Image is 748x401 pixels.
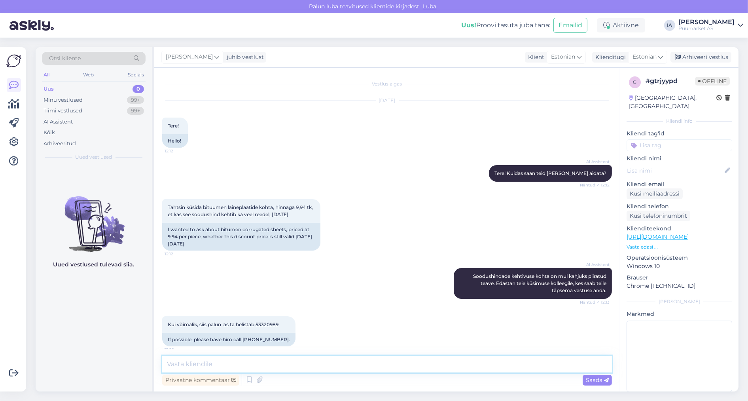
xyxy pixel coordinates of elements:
[6,53,21,68] img: Askly Logo
[553,18,587,33] button: Emailid
[162,223,320,251] div: I wanted to ask about bitumen corrugated sheets, priced at 9.94 per piece, whether this discount ...
[165,347,194,353] span: 12:22
[53,260,134,269] p: Uued vestlused tulevad siia.
[44,118,73,126] div: AI Assistent
[629,94,716,110] div: [GEOGRAPHIC_DATA], [GEOGRAPHIC_DATA]
[678,25,735,32] div: Puumarket AS
[127,107,144,115] div: 99+
[627,282,732,290] p: Chrome [TECHNICAL_ID]
[627,224,732,233] p: Klienditeekond
[494,170,606,176] span: Tere! Kuidas saan teid [PERSON_NAME] aidata?
[44,140,76,148] div: Arhiveeritud
[632,53,657,61] span: Estonian
[627,233,689,240] a: [URL][DOMAIN_NAME]
[126,70,146,80] div: Socials
[580,262,610,268] span: AI Assistent
[223,53,264,61] div: juhib vestlust
[627,180,732,188] p: Kliendi email
[646,76,695,86] div: # gtrjyypd
[133,85,144,93] div: 0
[627,262,732,270] p: Windows 10
[421,3,439,10] span: Luba
[627,243,732,251] p: Vaata edasi ...
[678,19,735,25] div: [PERSON_NAME]
[168,123,179,129] span: Tere!
[670,52,731,63] div: Arhiveeri vestlus
[76,154,112,161] span: Uued vestlused
[551,53,575,61] span: Estonian
[586,376,609,384] span: Saada
[44,107,82,115] div: Tiimi vestlused
[473,273,608,293] span: Soodushindade kehtivuse kohta on mul kahjuks piiratud teave. Edastan teie küsimuse kolleegile, ke...
[597,18,645,32] div: Aktiivne
[461,21,550,30] div: Proovi tasuta juba täna:
[82,70,96,80] div: Web
[42,70,51,80] div: All
[162,333,295,346] div: If possible, please have him call [PHONE_NUMBER].
[461,21,476,29] b: Uus!
[627,310,732,318] p: Märkmed
[592,53,626,61] div: Klienditugi
[162,97,612,104] div: [DATE]
[162,80,612,87] div: Vestlus algas
[168,321,280,327] span: Kui võimalik, siis palun las ta helistab 53320989.
[627,202,732,211] p: Kliendi telefon
[580,299,610,305] span: Nähtud ✓ 12:13
[627,298,732,305] div: [PERSON_NAME]
[627,166,723,175] input: Lisa nimi
[127,96,144,104] div: 99+
[44,96,83,104] div: Minu vestlused
[627,129,732,138] p: Kliendi tag'id
[627,254,732,262] p: Operatsioonisüsteem
[162,375,239,386] div: Privaatne kommentaar
[36,182,152,253] img: No chats
[44,85,54,93] div: Uus
[165,148,194,154] span: 12:12
[580,182,610,188] span: Nähtud ✓ 12:12
[525,53,544,61] div: Klient
[49,54,81,63] span: Otsi kliente
[168,204,314,217] span: Tahtsin küsida bituumen laineplaatide kohta, hinnaga 9,94 tk, et kas see soodushind kehtib ka vee...
[678,19,743,32] a: [PERSON_NAME]Puumarket AS
[580,159,610,165] span: AI Assistent
[627,139,732,151] input: Lisa tag
[627,274,732,282] p: Brauser
[627,188,683,199] div: Küsi meiliaadressi
[162,134,188,148] div: Hello!
[664,20,675,31] div: IA
[627,154,732,163] p: Kliendi nimi
[695,77,730,86] span: Offline
[633,79,637,85] span: g
[627,118,732,125] div: Kliendi info
[627,211,690,221] div: Küsi telefoninumbrit
[165,251,194,257] span: 12:12
[166,53,213,61] span: [PERSON_NAME]
[44,129,55,137] div: Kõik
